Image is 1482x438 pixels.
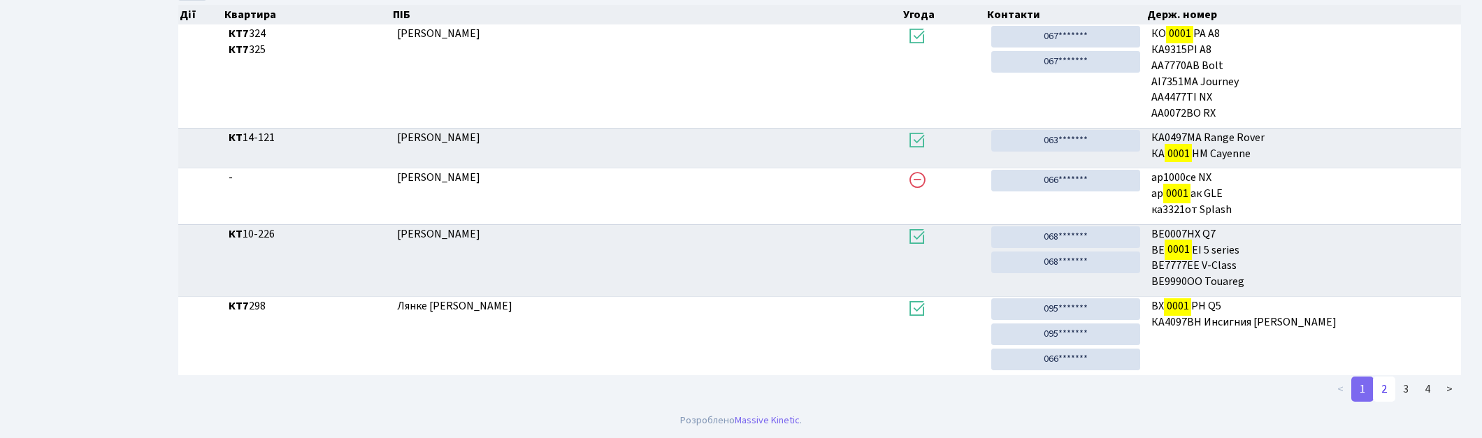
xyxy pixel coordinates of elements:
[1165,240,1191,259] mark: 0001
[223,5,391,24] th: Квартира
[1373,377,1395,402] a: 2
[1164,296,1190,316] mark: 0001
[1146,5,1461,24] th: Держ. номер
[229,170,386,186] span: -
[397,26,480,41] span: [PERSON_NAME]
[1151,298,1455,330] span: ВХ РН Q5 КА4097ВН Инсигния [PERSON_NAME]
[229,298,386,314] span: 298
[397,130,480,145] span: [PERSON_NAME]
[1351,377,1374,402] a: 1
[735,413,800,428] a: Massive Kinetic
[229,130,386,146] span: 14-121
[1166,24,1193,43] mark: 0001
[1151,226,1455,290] span: ВЕ0007НХ Q7 ВЕ ЕІ 5 series BE7777EE V-Class BE9990OO Touareg
[1151,130,1455,162] span: КА0497МА Range Rover КА НМ Cayenne
[1151,170,1455,218] span: ар1000се NX ар ак GLE ка3321от Splash
[902,5,986,24] th: Угода
[986,5,1146,24] th: Контакти
[391,5,902,24] th: ПІБ
[229,42,249,57] b: КТ7
[1416,377,1439,402] a: 4
[229,130,243,145] b: КТ
[1395,377,1417,402] a: 3
[178,5,223,24] th: Дії
[397,226,480,242] span: [PERSON_NAME]
[1151,26,1455,122] span: КО РА A8 КА9315РІ А8 АА7770АВ Bolt АІ7351МА Journey АА4477ТІ NX AA0072BO RX
[229,226,243,242] b: КТ
[680,413,802,428] div: Розроблено .
[1163,184,1190,203] mark: 0001
[229,26,386,58] span: 324 325
[397,170,480,185] span: [PERSON_NAME]
[397,298,512,314] span: Лянке [PERSON_NAME]
[229,226,386,242] span: 10-226
[1438,377,1461,402] a: >
[229,298,249,314] b: КТ7
[229,26,249,41] b: КТ7
[1165,144,1191,163] mark: 0001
